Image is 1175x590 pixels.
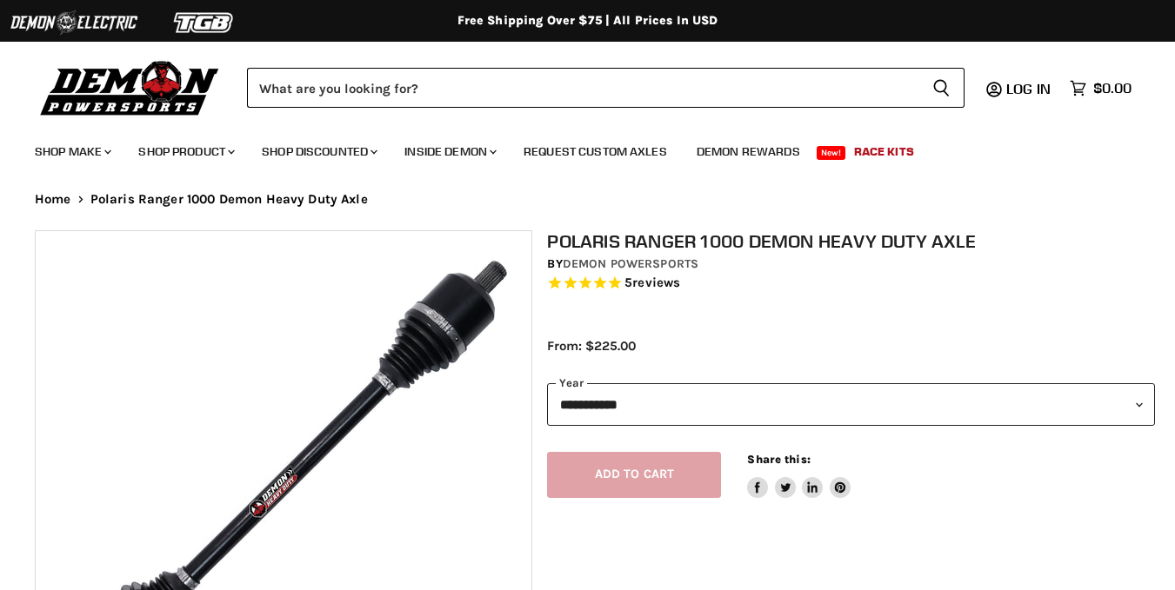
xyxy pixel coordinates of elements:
[1093,80,1132,96] span: $0.00
[747,452,851,498] aside: Share this:
[1061,76,1140,101] a: $0.00
[1006,80,1051,97] span: Log in
[511,134,680,169] a: Request Custom Axles
[90,192,368,207] span: Polaris Ranger 1000 Demon Heavy Duty Axle
[747,453,810,466] span: Share this:
[817,146,846,160] span: New!
[249,134,388,169] a: Shop Discounted
[139,6,270,39] img: TGB Logo 2
[35,192,71,207] a: Home
[841,134,927,169] a: Race Kits
[247,68,965,108] form: Product
[624,275,680,290] span: 5 reviews
[563,256,698,271] a: Demon Powersports
[22,134,122,169] a: Shop Make
[632,275,680,290] span: reviews
[998,81,1061,96] a: Log in
[547,275,1155,293] span: Rated 5.0 out of 5 stars 5 reviews
[547,383,1155,426] select: year
[35,56,225,118] img: Demon Powersports
[918,68,965,108] button: Search
[247,68,918,108] input: Search
[391,134,507,169] a: Inside Demon
[547,230,1155,252] h1: Polaris Ranger 1000 Demon Heavy Duty Axle
[9,6,139,39] img: Demon Electric Logo 2
[125,134,245,169] a: Shop Product
[22,127,1127,169] ul: Main menu
[547,338,636,354] span: From: $225.00
[684,134,813,169] a: Demon Rewards
[547,255,1155,274] div: by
